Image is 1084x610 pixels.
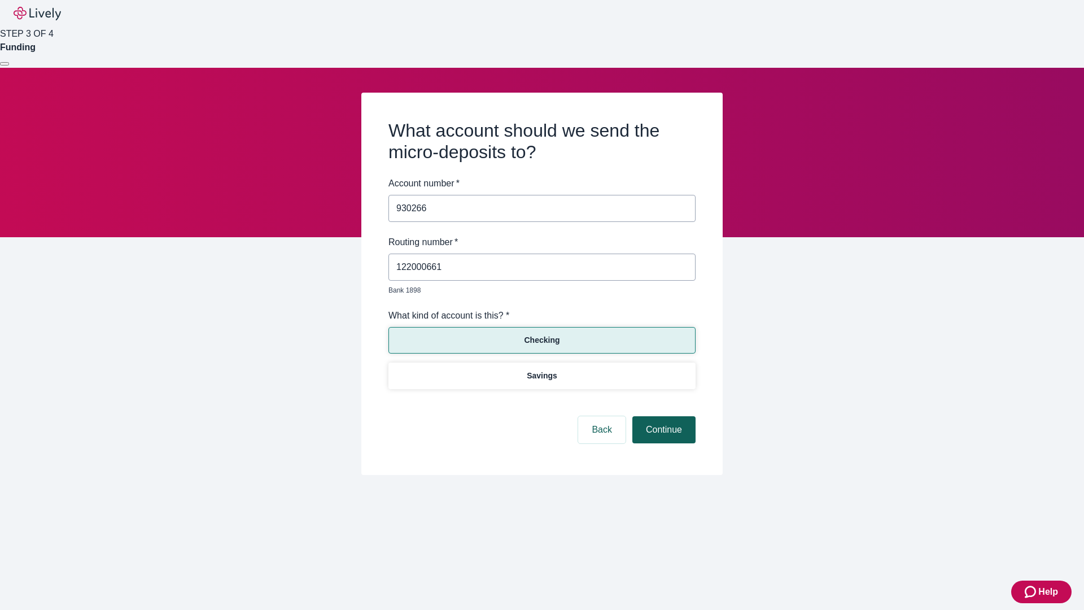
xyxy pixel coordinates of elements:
p: Checking [524,334,560,346]
button: Checking [388,327,696,354]
p: Bank 1898 [388,285,688,295]
label: What kind of account is this? * [388,309,509,323]
button: Continue [632,416,696,443]
h2: What account should we send the micro-deposits to? [388,120,696,163]
img: Lively [14,7,61,20]
svg: Zendesk support icon [1025,585,1038,599]
button: Back [578,416,626,443]
p: Savings [527,370,557,382]
button: Zendesk support iconHelp [1011,581,1072,603]
label: Account number [388,177,460,190]
span: Help [1038,585,1058,599]
button: Savings [388,363,696,389]
label: Routing number [388,236,458,249]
